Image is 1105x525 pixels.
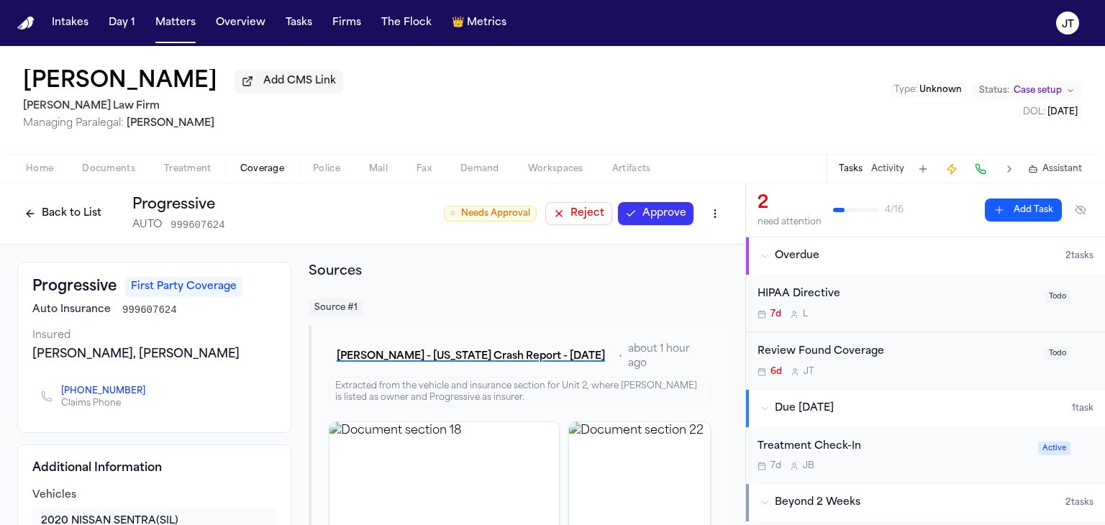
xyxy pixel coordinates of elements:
[450,208,455,219] span: ○
[23,118,124,129] span: Managing Paralegal:
[32,303,111,317] span: Auto Insurance
[309,299,363,316] span: Source # 1
[619,350,622,364] span: •
[758,216,822,228] div: need attention
[913,159,933,179] button: Add Task
[528,163,583,175] span: Workspaces
[746,332,1105,389] div: Open task: Review Found Coverage
[235,70,343,93] button: Add CMS Link
[1045,347,1070,360] span: Todo
[82,163,135,175] span: Documents
[17,17,35,30] a: Home
[132,195,225,215] h1: Progressive
[804,366,814,378] span: J T
[746,275,1105,332] div: Open task: HIPAA Directive
[309,262,728,282] h2: Sources
[628,342,711,371] span: about 1 hour ago
[369,163,388,175] span: Mail
[775,249,819,263] span: Overdue
[803,460,814,472] span: J B
[26,163,53,175] span: Home
[329,344,613,370] button: [PERSON_NAME] - [US_STATE] Crash Report - [DATE]
[775,496,860,510] span: Beyond 2 Weeks
[263,74,336,88] span: Add CMS Link
[746,390,1105,427] button: Due [DATE]1task
[942,159,962,179] button: Create Immediate Task
[280,10,318,36] button: Tasks
[313,163,340,175] span: Police
[979,85,1009,96] span: Status:
[758,344,1036,360] div: Review Found Coverage
[46,10,94,36] button: Intakes
[972,82,1082,99] button: Change status from Case setup
[376,10,437,36] button: The Flock
[1045,290,1070,303] span: Todo
[618,202,694,225] button: Approve
[32,346,276,363] div: [PERSON_NAME], [PERSON_NAME]
[210,10,271,36] button: Overview
[1038,442,1070,455] span: Active
[444,206,537,222] span: Needs Approval
[32,277,117,297] h3: Progressive
[985,198,1062,222] button: Add Task
[417,163,432,175] span: Fax
[446,10,512,36] button: crownMetrics
[460,163,499,175] span: Demand
[240,163,284,175] span: Coverage
[329,377,711,407] div: Extracted from the vehicle and insurance section for Unit 2, where [PERSON_NAME] is listed as own...
[770,309,781,320] span: 7d
[32,488,276,503] div: Vehicles
[1023,108,1045,117] span: DOL :
[1072,403,1093,414] span: 1 task
[1047,108,1078,117] span: [DATE]
[127,118,214,129] span: [PERSON_NAME]
[23,69,217,95] h1: [PERSON_NAME]
[1068,198,1093,222] button: Hide completed tasks (⌘⇧H)
[919,86,962,94] span: Unknown
[871,163,904,175] button: Activity
[17,17,35,30] img: Finch Logo
[1065,497,1093,508] span: 2 task s
[758,439,1029,455] div: Treatment Check-In
[970,159,991,179] button: Make a Call
[885,204,904,216] span: 4 / 16
[545,202,612,225] button: Reject
[803,309,808,320] span: L
[894,86,917,94] span: Type :
[170,218,225,232] span: 999607624
[132,218,162,232] span: AUTO
[1019,105,1082,119] button: Edit DOL: 2025-08-31
[122,303,177,317] span: 999607624
[746,237,1105,275] button: Overdue2tasks
[746,427,1105,484] div: Open task: Treatment Check-In
[746,484,1105,521] button: Beyond 2 Weeks2tasks
[23,69,217,95] button: Edit matter name
[758,286,1036,303] div: HIPAA Directive
[839,163,863,175] button: Tasks
[164,163,212,175] span: Treatment
[32,460,276,477] h4: Additional Information
[1065,250,1093,262] span: 2 task s
[775,401,834,416] span: Due [DATE]
[23,98,343,115] h2: [PERSON_NAME] Law Firm
[770,366,782,378] span: 6d
[1028,163,1082,175] button: Assistant
[61,398,157,409] div: Claims Phone
[150,10,201,36] button: Matters
[890,83,966,97] button: Edit Type: Unknown
[327,10,367,36] button: Firms
[1042,163,1082,175] span: Assistant
[612,163,651,175] span: Artifacts
[32,329,276,343] div: Insured
[61,385,145,397] a: [PHONE_NUMBER]
[125,277,242,297] span: First Party Coverage
[103,10,141,36] button: Day 1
